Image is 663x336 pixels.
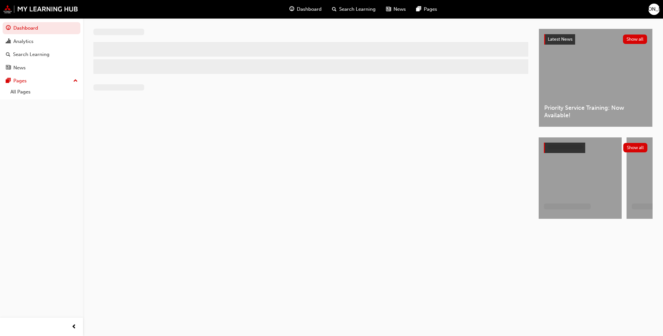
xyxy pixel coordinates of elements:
span: Dashboard [297,6,322,13]
span: guage-icon [289,5,294,13]
div: Search Learning [13,51,49,58]
span: search-icon [332,5,337,13]
a: guage-iconDashboard [284,3,327,16]
span: Latest News [548,36,573,42]
button: Show all [623,143,648,152]
span: Pages [424,6,437,13]
a: Dashboard [3,22,80,34]
span: prev-icon [72,323,76,331]
span: news-icon [386,5,391,13]
span: chart-icon [6,39,11,45]
a: news-iconNews [381,3,411,16]
a: News [3,62,80,74]
span: guage-icon [6,25,11,31]
a: All Pages [8,87,80,97]
a: Show all [544,143,647,153]
span: news-icon [6,65,11,71]
a: Search Learning [3,49,80,61]
img: mmal [3,5,78,13]
button: Pages [3,75,80,87]
span: Priority Service Training: Now Available! [544,104,647,119]
div: Pages [13,77,27,85]
a: Latest NewsShow allPriority Service Training: Now Available! [539,29,653,127]
a: pages-iconPages [411,3,442,16]
div: Analytics [13,38,34,45]
a: Analytics [3,35,80,48]
div: News [13,64,26,72]
a: Latest NewsShow all [544,34,647,45]
span: up-icon [73,77,78,85]
span: search-icon [6,52,10,58]
a: search-iconSearch Learning [327,3,381,16]
span: pages-icon [416,5,421,13]
button: DashboardAnalyticsSearch LearningNews [3,21,80,75]
span: News [394,6,406,13]
span: pages-icon [6,78,11,84]
button: [PERSON_NAME] [648,4,660,15]
span: Search Learning [339,6,376,13]
button: Show all [623,35,647,44]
